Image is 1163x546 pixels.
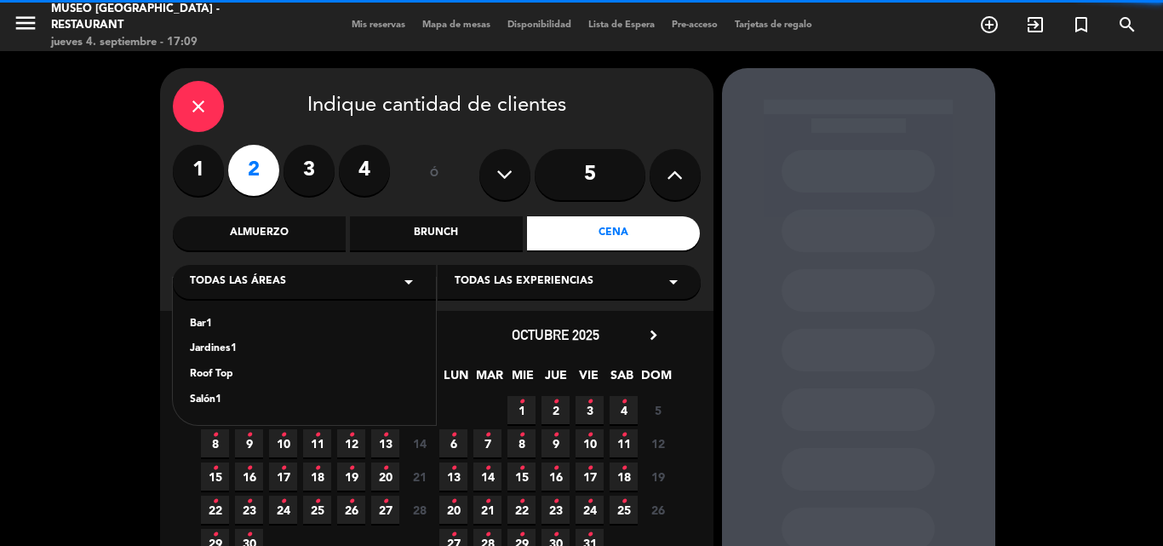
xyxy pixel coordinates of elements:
[414,20,499,30] span: Mapa de mesas
[484,455,490,482] i: •
[405,496,433,524] span: 28
[610,429,638,457] span: 11
[553,488,559,515] i: •
[644,463,672,491] span: 19
[348,488,354,515] i: •
[621,455,627,482] i: •
[610,496,638,524] span: 25
[663,20,726,30] span: Pre-acceso
[371,463,399,491] span: 20
[499,20,580,30] span: Disponibilidad
[439,463,467,491] span: 13
[51,34,278,51] div: jueves 4. septiembre - 17:09
[337,429,365,457] span: 12
[228,145,279,196] label: 2
[190,366,419,383] div: Roof Top
[337,463,365,491] span: 19
[269,463,297,491] span: 17
[507,429,536,457] span: 8
[284,145,335,196] label: 3
[314,422,320,449] i: •
[212,422,218,449] i: •
[644,429,672,457] span: 12
[442,365,470,394] span: LUN
[280,455,286,482] i: •
[507,463,536,491] span: 15
[371,496,399,524] span: 27
[314,488,320,515] i: •
[979,14,1000,35] i: add_circle_outline
[173,81,701,132] div: Indique cantidad de clientes
[405,429,433,457] span: 14
[269,496,297,524] span: 24
[455,273,593,290] span: Todas las experiencias
[553,388,559,416] i: •
[280,422,286,449] i: •
[576,463,604,491] span: 17
[303,496,331,524] span: 25
[382,422,388,449] i: •
[507,396,536,424] span: 1
[553,455,559,482] i: •
[610,463,638,491] span: 18
[173,216,346,250] div: Almuerzo
[1071,14,1091,35] i: turned_in_not
[235,463,263,491] span: 16
[269,429,297,457] span: 10
[576,396,604,424] span: 3
[587,488,593,515] i: •
[405,463,433,491] span: 21
[212,455,218,482] i: •
[587,388,593,416] i: •
[608,365,636,394] span: SAB
[621,488,627,515] i: •
[518,422,524,449] i: •
[484,422,490,449] i: •
[201,429,229,457] span: 8
[235,496,263,524] span: 23
[518,455,524,482] i: •
[190,341,419,358] div: Jardines1
[382,488,388,515] i: •
[644,396,672,424] span: 5
[507,496,536,524] span: 22
[450,422,456,449] i: •
[645,326,662,344] i: chevron_right
[663,272,684,292] i: arrow_drop_down
[726,20,821,30] span: Tarjetas de regalo
[541,463,570,491] span: 16
[173,145,224,196] label: 1
[576,496,604,524] span: 24
[527,216,700,250] div: Cena
[450,488,456,515] i: •
[541,396,570,424] span: 2
[576,429,604,457] span: 10
[246,422,252,449] i: •
[13,10,38,36] i: menu
[587,422,593,449] i: •
[508,365,536,394] span: MIE
[644,496,672,524] span: 26
[621,388,627,416] i: •
[343,20,414,30] span: Mis reservas
[190,392,419,409] div: Salón1
[303,463,331,491] span: 18
[212,488,218,515] i: •
[575,365,603,394] span: VIE
[201,496,229,524] span: 22
[641,365,669,394] span: DOM
[541,365,570,394] span: JUE
[371,429,399,457] span: 13
[201,463,229,491] span: 15
[541,429,570,457] span: 9
[541,496,570,524] span: 23
[348,455,354,482] i: •
[512,326,599,343] span: octubre 2025
[246,488,252,515] i: •
[190,273,286,290] span: Todas las áreas
[621,422,627,449] i: •
[587,455,593,482] i: •
[1117,14,1137,35] i: search
[339,145,390,196] label: 4
[235,429,263,457] span: 9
